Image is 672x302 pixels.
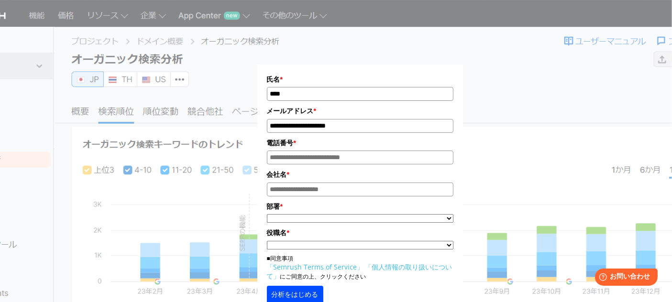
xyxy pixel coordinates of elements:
[267,74,453,85] label: 氏名
[587,265,661,291] iframe: Help widget launcher
[267,262,452,280] a: 「個人情報の取り扱いについて」
[267,254,453,281] p: ■同意事項 にご同意の上、クリックください
[267,262,364,271] a: 「Semrush Terms of Service」
[267,169,453,180] label: 会社名
[267,138,453,148] label: 電話番号
[267,227,453,238] label: 役職名
[267,201,453,212] label: 部署
[267,106,453,116] label: メールアドレス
